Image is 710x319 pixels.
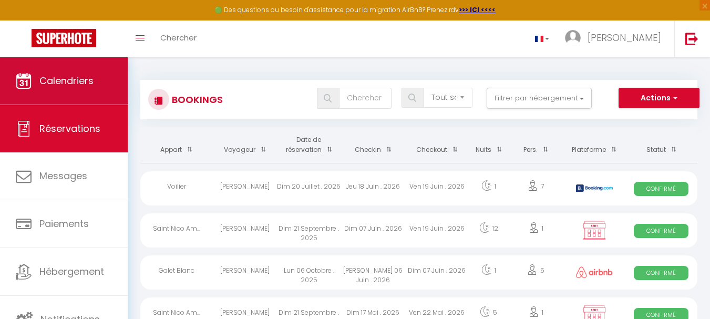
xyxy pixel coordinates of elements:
[565,30,581,46] img: ...
[459,5,496,14] a: >>> ICI <<<<
[619,88,699,109] button: Actions
[487,88,592,109] button: Filtrer par hébergement
[32,29,96,47] img: Super Booking
[685,32,698,45] img: logout
[140,127,213,163] th: Sort by rentals
[508,127,564,163] th: Sort by people
[625,127,697,163] th: Sort by status
[160,32,197,43] span: Chercher
[169,88,223,111] h3: Bookings
[469,127,508,163] th: Sort by nights
[39,74,94,87] span: Calendriers
[564,127,625,163] th: Sort by channel
[405,127,469,163] th: Sort by checkout
[39,122,100,135] span: Réservations
[588,31,661,44] span: [PERSON_NAME]
[39,169,87,182] span: Messages
[39,265,104,278] span: Hébergement
[277,127,341,163] th: Sort by booking date
[339,88,392,109] input: Chercher
[557,20,674,57] a: ... [PERSON_NAME]
[341,127,405,163] th: Sort by checkin
[39,217,89,230] span: Paiements
[152,20,204,57] a: Chercher
[213,127,277,163] th: Sort by guest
